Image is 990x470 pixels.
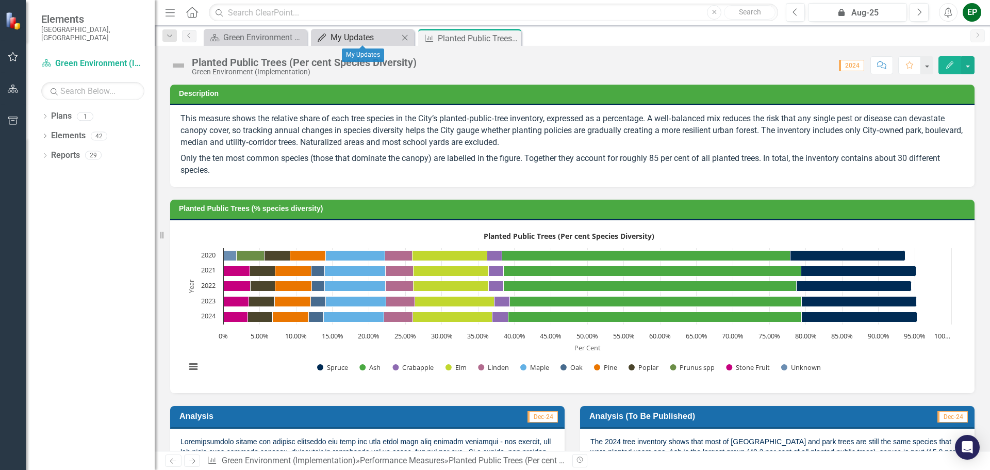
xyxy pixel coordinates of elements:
[467,331,489,341] text: 35.00%
[384,312,413,322] path: 2024, 3.97. Linden.
[91,132,107,140] div: 42
[251,281,275,291] path: 2022, 3.45. Poplar.
[402,363,434,372] text: Crabapple
[955,435,980,460] div: Open Intercom Messenger
[192,68,417,76] div: Green Environment (Implementation)
[324,251,386,322] g: Maple, bar series 6 of 12 with 5 bars.
[527,411,558,423] span: Dec-24
[41,82,144,100] input: Search Below...
[504,266,801,277] path: 2021, 40.86. Ash.
[502,251,802,322] g: Ash, bar series 2 of 12 with 5 bars.
[726,363,770,372] button: Show Stone Fruit
[781,363,820,372] button: Show Unknown
[739,8,761,16] span: Search
[449,456,624,465] div: Planted Public Trees (Per cent Species Diversity)
[414,281,489,291] path: 2022, 10.31. Elm.
[589,411,882,421] h3: Analysis (to be published)
[222,456,356,465] a: Green Environment (Implementation)
[180,228,956,383] svg: Interactive chart
[322,331,343,341] text: 15.00%
[180,151,964,176] p: Only the ten most common species (those that dominate the canopy) are labelled in the figure. Tog...
[201,250,216,260] text: 2020
[722,331,744,341] text: 70.00%
[224,255,251,322] g: Stone Fruit, bar series 11 of 12 with 5 bars.
[489,266,504,277] path: 2021, 2.07. Crabapple.
[487,251,510,322] g: Crabapple, bar series 3 of 12 with 5 bars.
[508,312,802,322] path: 2024, 40.28. Ash.
[179,411,376,421] h3: Analysis
[360,456,444,465] a: Performance Measures
[963,3,981,22] button: EP
[285,331,307,341] text: 10.00%
[273,312,309,322] path: 2024, 5. Pine.
[251,331,269,341] text: 5.00%
[797,281,912,291] path: 2022, 15.76. Spruce .
[273,251,326,322] g: Pine, bar series 8 of 12 with 5 bars.
[317,363,348,372] button: Show Spruce
[670,363,715,372] button: Show Prunus spp
[386,266,414,277] path: 2021, 3.88. Linden.
[201,265,216,274] text: 2021
[170,57,187,74] img: Not Defined
[385,251,412,261] path: 2020, 3.78. Linden.
[250,266,275,277] path: 2021, 3.45. Poplar.
[311,266,325,277] path: 2021, 1.83. Oak.
[686,331,707,341] text: 65.00%
[179,205,969,213] h3: Planted Public Trees (% species diversity)
[392,363,434,372] button: Show Crabapple
[4,11,24,30] img: ClearPoint Strategy
[51,110,72,122] a: Plans
[802,297,917,307] path: 2023, 15.8. Spruce .
[324,312,384,322] path: 2024, 8.29. Maple.
[179,90,969,98] h3: Description
[187,279,196,293] text: Year
[325,266,386,277] path: 2021, 8.31. Maple.
[413,312,492,322] path: 2024, 10.93. Elm.
[510,297,802,307] path: 2023, 40.1. Ash.
[613,331,635,341] text: 55.00%
[934,331,950,341] text: 100…
[224,297,249,307] path: 2023, 3.53. Stone Fruit.
[487,251,502,261] path: 2020, 2.01. Crabapple.
[248,312,273,322] path: 2024, 3.42. Poplar.
[325,281,386,291] path: 2022, 8.31. Maple.
[201,296,216,305] text: 2023
[560,363,583,372] button: Show Oak
[802,312,917,322] path: 2024, 15.82. Spruce .
[758,331,780,341] text: 75.00%
[313,31,399,44] a: My Updates
[412,251,487,261] path: 2020, 10.3. Elm.
[812,7,903,19] div: Aug-25
[478,363,509,372] button: Show Linden
[415,297,494,307] path: 2023, 10.87. Elm.
[489,281,504,291] path: 2022, 2.07. Crabapple.
[790,251,905,261] path: 2020, 15.81. Spruce .
[275,281,312,291] path: 2022, 4.98. Pine.
[839,60,864,71] span: 2024
[275,266,311,277] path: 2021, 4.99. Pine.
[180,113,964,151] p: This measure shows the relative share of each tree species in the City’s planted‑public‑tree inve...
[384,251,415,322] g: Linden, bar series 5 of 12 with 5 bars.
[275,297,311,307] path: 2023, 5. Pine.
[224,312,248,322] path: 2024, 3.33. Stone Fruit.
[386,297,415,307] path: 2023, 3.98. Linden.
[77,112,93,121] div: 1
[649,331,671,341] text: 60.00%
[309,255,326,322] g: Oak, bar series 7 of 12 with 5 bars.
[224,266,250,277] path: 2021, 3.67. Stone Fruit.
[576,331,598,341] text: 50.00%
[790,251,917,322] g: Spruce , bar series 1 of 12 with 5 bars.
[206,31,304,44] a: Green Environment Landing Page
[224,281,251,291] path: 2022, 3.69. Stone Fruit.
[904,331,926,341] text: 95.00%
[237,251,952,317] g: Prunus spp, bar series 10 of 12 with 5 bars.
[326,297,386,307] path: 2023, 8.33. Maple.
[504,281,797,291] path: 2022, 40.22. Ash.
[248,251,290,322] g: Poplar, bar series 9 of 12 with 5 bars.
[937,411,968,423] span: Dec-24
[795,331,817,341] text: 80.00%
[358,331,379,341] text: 20.00%
[180,228,964,383] div: Planted Public Trees (Per cent Species Diversity). Highcharts interactive chart.
[41,13,144,25] span: Elements
[186,360,201,374] button: View chart menu, Planted Public Trees (Per cent Species Diversity)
